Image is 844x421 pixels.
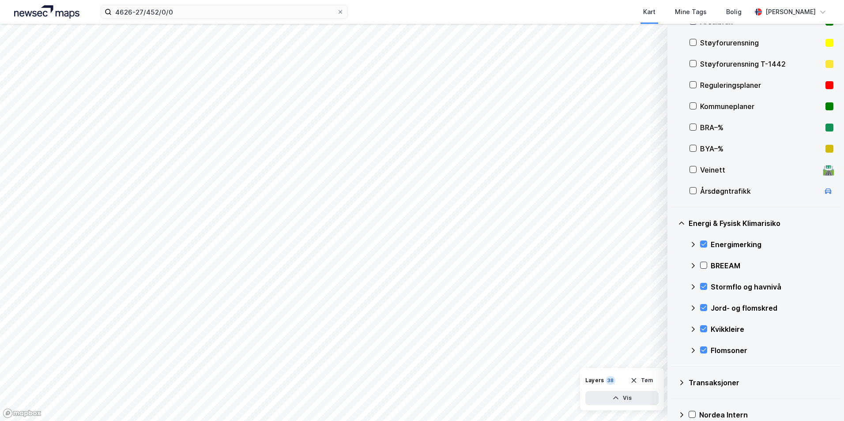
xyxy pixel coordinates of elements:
button: Tøm [625,373,659,387]
a: Mapbox homepage [3,408,41,418]
div: Veinett [700,165,819,175]
div: Kommuneplaner [700,101,822,112]
div: Støyforurensning T-1442 [700,59,822,69]
div: Stormflo og havnivå [711,282,833,292]
div: Layers [585,377,604,384]
div: 🛣️ [822,164,834,176]
div: Kart [643,7,656,17]
div: BRA–% [700,122,822,133]
div: Reguleringsplaner [700,80,822,90]
div: Mine Tags [675,7,707,17]
div: Energimerking [711,239,833,250]
div: BREEAM [711,260,833,271]
input: Søk på adresse, matrikkel, gårdeiere, leietakere eller personer [112,5,337,19]
div: Jord- og flomskred [711,303,833,313]
div: Transaksjoner [689,377,833,388]
button: Vis [585,391,659,405]
div: Bolig [726,7,742,17]
iframe: Chat Widget [800,379,844,421]
div: BYA–% [700,143,822,154]
div: [PERSON_NAME] [765,7,816,17]
div: 38 [606,376,615,385]
div: Energi & Fysisk Klimarisiko [689,218,833,229]
div: Kvikkleire [711,324,833,335]
div: Flomsoner [711,345,833,356]
div: Årsdøgntrafikk [700,186,819,196]
div: Støyforurensning [700,38,822,48]
div: Nordea Intern [699,410,833,420]
img: logo.a4113a55bc3d86da70a041830d287a7e.svg [14,5,79,19]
